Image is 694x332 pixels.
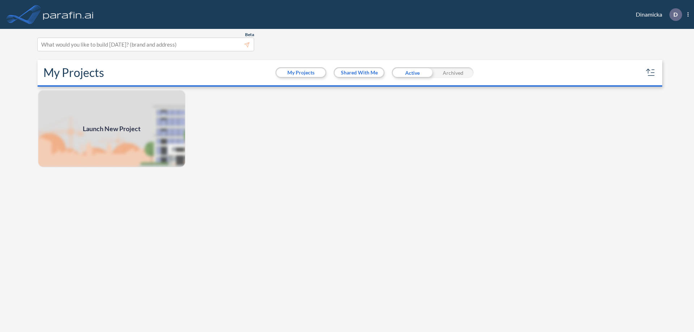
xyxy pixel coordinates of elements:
[83,124,141,134] span: Launch New Project
[433,67,474,78] div: Archived
[625,8,689,21] div: Dinamicka
[38,90,186,168] img: add
[42,7,95,22] img: logo
[673,11,678,18] p: D
[335,68,384,77] button: Shared With Me
[645,67,656,78] button: sort
[245,32,254,38] span: Beta
[43,66,104,79] h2: My Projects
[392,67,433,78] div: Active
[38,90,186,168] a: Launch New Project
[277,68,325,77] button: My Projects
